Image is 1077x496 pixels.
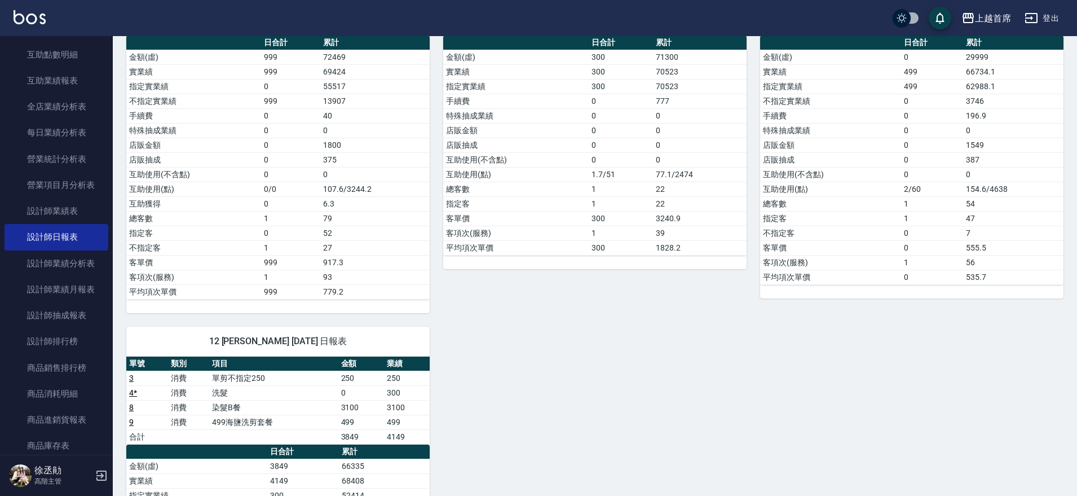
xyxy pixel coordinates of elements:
td: 0 [901,108,963,123]
td: 金額(虛) [126,50,261,64]
td: 0 [901,94,963,108]
a: 9 [129,418,134,427]
td: 79 [320,211,430,226]
td: 指定客 [126,226,261,240]
td: 4149 [384,429,430,444]
td: 196.9 [963,108,1063,123]
td: 777 [653,94,747,108]
td: 71300 [653,50,747,64]
td: 535.7 [963,270,1063,284]
td: 1 [589,196,653,211]
td: 387 [963,152,1063,167]
th: 金額 [338,357,384,371]
td: 499 [901,64,963,79]
td: 總客數 [126,211,261,226]
td: 1 [901,196,963,211]
th: 累計 [963,36,1063,50]
td: 店販金額 [126,138,261,152]
td: 300 [589,64,653,79]
td: 金額(虛) [443,50,589,64]
td: 0 [589,94,653,108]
td: 平均項次單價 [443,240,589,255]
td: 300 [589,211,653,226]
td: 3849 [267,459,339,473]
td: 不指定客 [126,240,261,255]
td: 29999 [963,50,1063,64]
th: 累計 [320,36,430,50]
td: 消費 [168,385,210,400]
td: 店販抽成 [760,152,901,167]
td: 客單價 [126,255,261,270]
td: 1 [261,270,320,284]
a: 設計師業績表 [5,198,108,224]
td: 27 [320,240,430,255]
a: 互助業績報表 [5,68,108,94]
td: 3849 [338,429,384,444]
td: 1 [261,211,320,226]
td: 指定客 [760,211,901,226]
td: 1 [589,226,653,240]
td: 1800 [320,138,430,152]
td: 0 [901,152,963,167]
a: 商品進銷貨報表 [5,407,108,433]
td: 55517 [320,79,430,94]
td: 3100 [384,400,430,415]
td: 合計 [126,429,168,444]
th: 單號 [126,357,168,371]
td: 實業績 [126,64,261,79]
a: 商品消耗明細 [5,381,108,407]
th: 項目 [209,357,338,371]
td: 0 [963,123,1063,138]
td: 不指定客 [760,226,901,240]
td: 300 [589,50,653,64]
td: 3746 [963,94,1063,108]
td: 0 [653,152,747,167]
td: 70523 [653,79,747,94]
th: 日合計 [901,36,963,50]
td: 0 [901,167,963,182]
h5: 徐丞勛 [34,465,92,476]
td: 52 [320,226,430,240]
td: 不指定實業績 [126,94,261,108]
td: 平均項次單價 [760,270,901,284]
td: 特殊抽成業績 [760,123,901,138]
td: 375 [320,152,430,167]
td: 999 [261,94,320,108]
td: 總客數 [443,182,589,196]
a: 設計師抽成報表 [5,302,108,328]
td: 1828.2 [653,240,747,255]
td: 0 [261,196,320,211]
td: 499 [384,415,430,429]
a: 設計師業績分析表 [5,251,108,276]
td: 店販金額 [760,138,901,152]
button: save [929,7,951,29]
td: 特殊抽成業績 [443,108,589,123]
td: 300 [589,240,653,255]
td: 手續費 [443,94,589,108]
td: 250 [338,371,384,385]
td: 779.2 [320,284,430,299]
td: 1.7/51 [589,167,653,182]
td: 互助獲得 [126,196,261,211]
td: 70523 [653,64,747,79]
td: 154.6/4638 [963,182,1063,196]
td: 56 [963,255,1063,270]
td: 999 [261,284,320,299]
th: 日合計 [261,36,320,50]
td: 0 [338,385,384,400]
td: 0 [261,123,320,138]
td: 單剪不指定250 [209,371,338,385]
td: 實業績 [760,64,901,79]
th: 日合計 [589,36,653,50]
a: 設計師業績月報表 [5,276,108,302]
td: 0/0 [261,182,320,196]
td: 1 [261,240,320,255]
a: 營業項目月分析表 [5,172,108,198]
td: 0 [589,138,653,152]
p: 高階主管 [34,476,92,486]
a: 商品銷售排行榜 [5,355,108,381]
a: 商品庫存表 [5,433,108,459]
td: 店販金額 [443,123,589,138]
td: 指定實業績 [443,79,589,94]
td: 金額(虛) [760,50,901,64]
